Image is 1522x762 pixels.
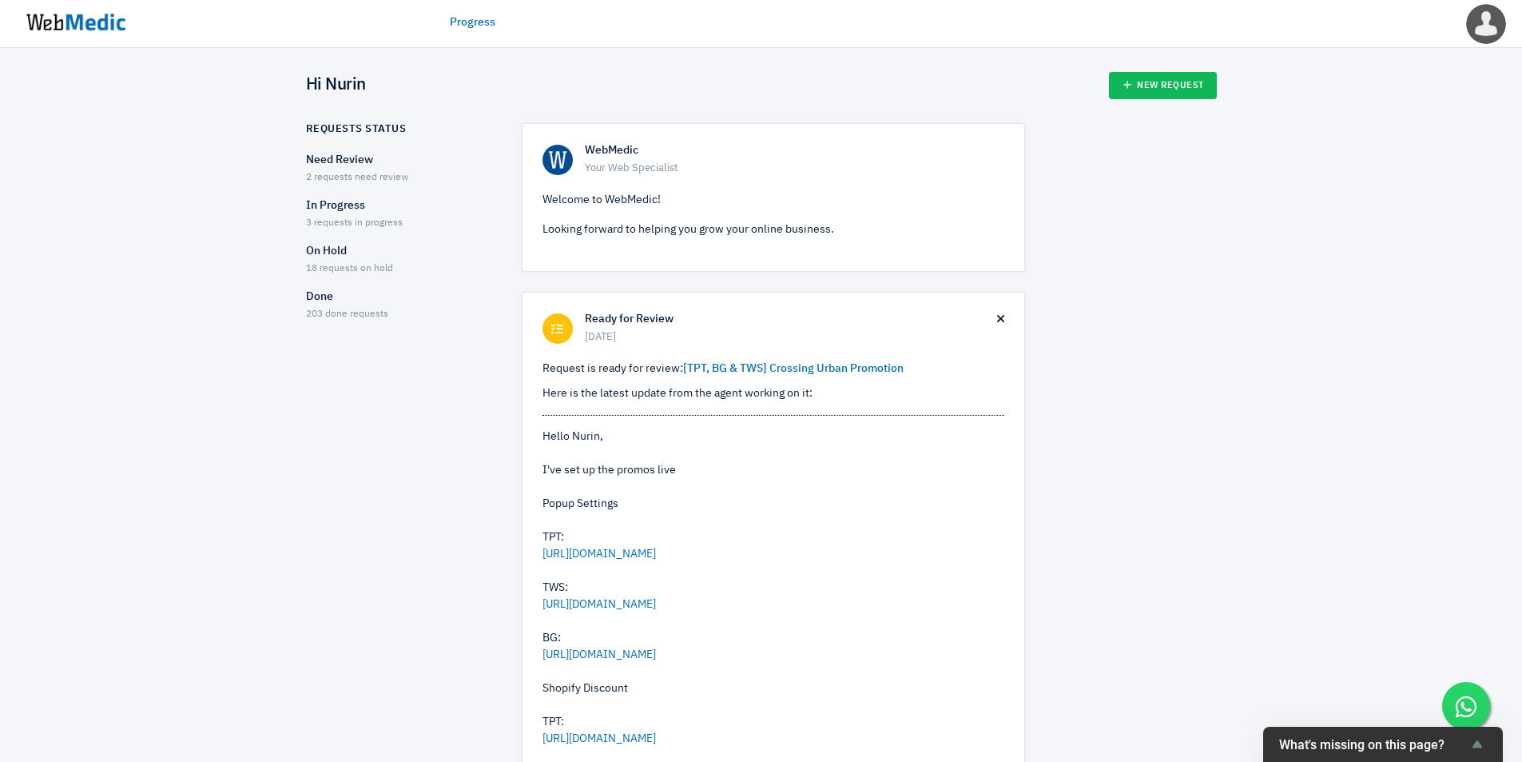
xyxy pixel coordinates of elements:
[542,733,656,744] a: [URL][DOMAIN_NAME]
[542,649,656,660] a: [URL][DOMAIN_NAME]
[306,309,388,319] span: 203 done requests
[306,197,494,214] p: In Progress
[542,192,1004,209] p: Welcome to WebMedic!
[585,313,997,327] h6: Ready for Review
[1279,735,1487,754] button: Show survey - What's missing on this page?
[585,144,1004,158] h6: WebMedic
[306,123,407,136] h6: Requests Status
[306,218,403,228] span: 3 requests in progress
[542,599,656,610] a: [URL][DOMAIN_NAME]
[585,161,1004,177] span: Your Web Specialist
[1109,72,1217,99] a: New Request
[306,152,494,169] p: Need Review
[585,329,997,345] span: [DATE]
[306,264,393,273] span: 18 requests on hold
[450,14,495,31] a: Progress
[683,363,904,374] a: [TPT, BG & TWS] Crossing Urban Promotion
[1279,737,1468,752] span: What's missing on this page?
[542,221,1004,238] p: Looking forward to helping you grow your online business.
[306,243,494,260] p: On Hold
[542,361,1004,377] p: Request is ready for review:
[306,75,366,96] h4: Hi Nurin
[306,173,408,182] span: 2 requests need review
[542,385,1004,402] p: Here is the latest update from the agent working on it:
[306,289,494,305] p: Done
[542,549,656,560] a: [URL][DOMAIN_NAME]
